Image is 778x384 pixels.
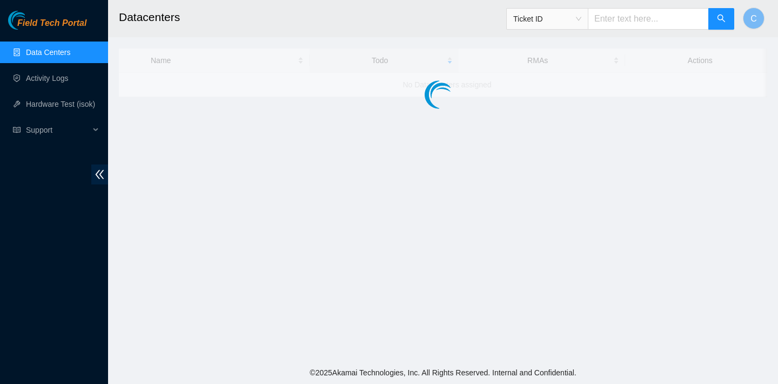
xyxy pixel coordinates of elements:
[717,14,726,24] span: search
[743,8,764,29] button: C
[26,74,69,83] a: Activity Logs
[26,48,70,57] a: Data Centers
[8,11,55,30] img: Akamai Technologies
[750,12,757,25] span: C
[108,361,778,384] footer: © 2025 Akamai Technologies, Inc. All Rights Reserved. Internal and Confidential.
[26,100,95,108] a: Hardware Test (isok)
[91,164,108,184] span: double-left
[588,8,709,30] input: Enter text here...
[17,18,86,29] span: Field Tech Portal
[708,8,734,30] button: search
[13,126,21,134] span: read
[513,11,581,27] span: Ticket ID
[26,119,90,141] span: Support
[8,19,86,33] a: Akamai TechnologiesField Tech Portal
